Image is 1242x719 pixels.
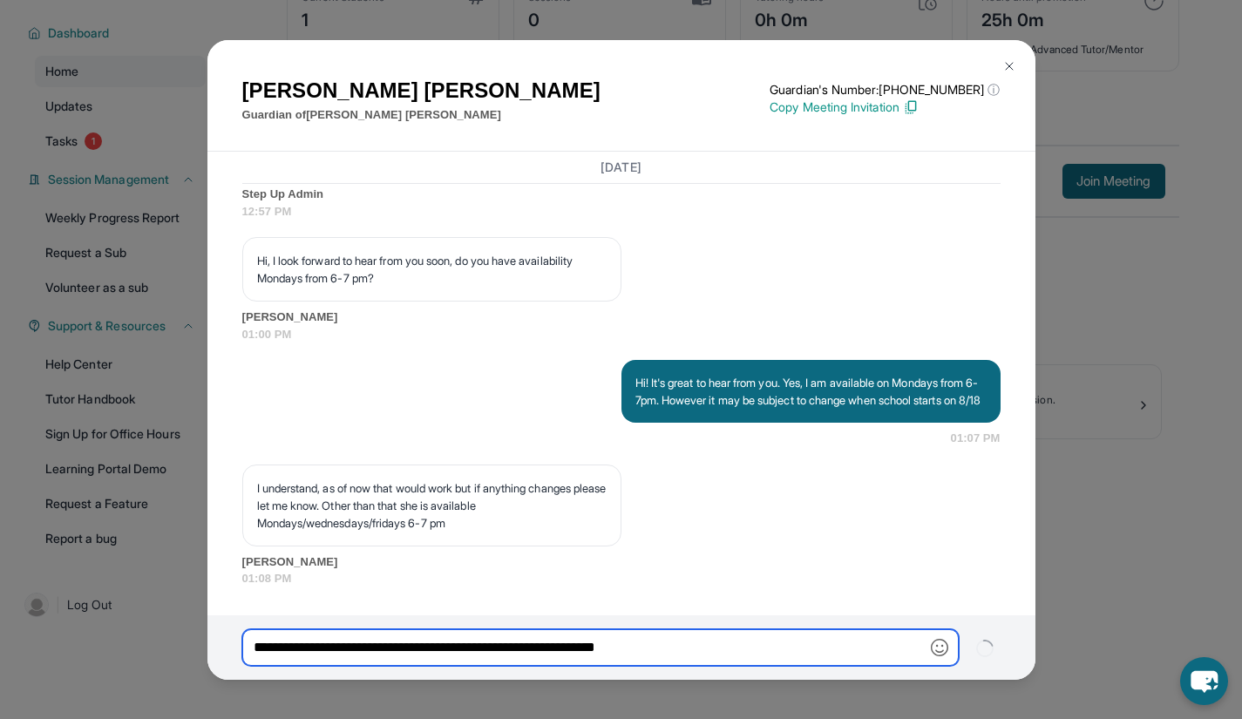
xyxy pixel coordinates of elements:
[770,98,1000,116] p: Copy Meeting Invitation
[931,639,948,656] img: Emoji
[1002,59,1016,73] img: Close Icon
[242,75,601,106] h1: [PERSON_NAME] [PERSON_NAME]
[635,374,987,409] p: Hi! It's great to hear from you. Yes, I am available on Mondays from 6-7pm. However it may be sub...
[242,309,1001,326] span: [PERSON_NAME]
[903,99,919,115] img: Copy Icon
[242,186,1001,203] span: Step Up Admin
[987,81,1000,98] span: ⓘ
[242,326,1001,343] span: 01:00 PM
[242,570,1001,587] span: 01:08 PM
[257,252,607,287] p: Hi, I look forward to hear from you soon, do you have availability Mondays from 6-7 pm?
[242,203,1001,220] span: 12:57 PM
[951,430,1001,447] span: 01:07 PM
[242,553,1001,571] span: [PERSON_NAME]
[770,81,1000,98] p: Guardian's Number: [PHONE_NUMBER]
[242,159,1001,176] h3: [DATE]
[257,479,607,532] p: I understand, as of now that would work but if anything changes please let me know. Other than th...
[242,106,601,124] p: Guardian of [PERSON_NAME] [PERSON_NAME]
[1180,657,1228,705] button: chat-button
